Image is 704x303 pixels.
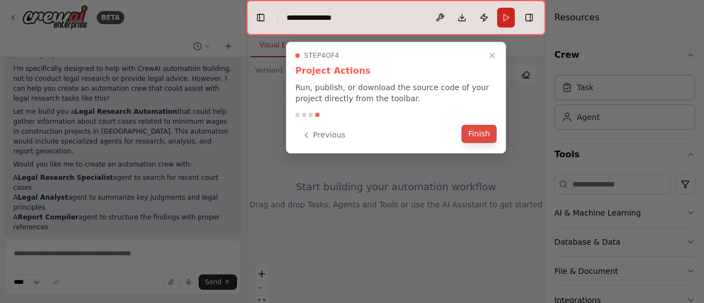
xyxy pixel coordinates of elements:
[253,10,268,25] button: Hide left sidebar
[295,82,497,104] p: Run, publish, or download the source code of your project directly from the toolbar.
[295,126,352,144] button: Previous
[304,51,339,60] span: Step 4 of 4
[295,64,497,78] h3: Project Actions
[461,125,497,143] button: Finish
[486,49,499,62] button: Close walkthrough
